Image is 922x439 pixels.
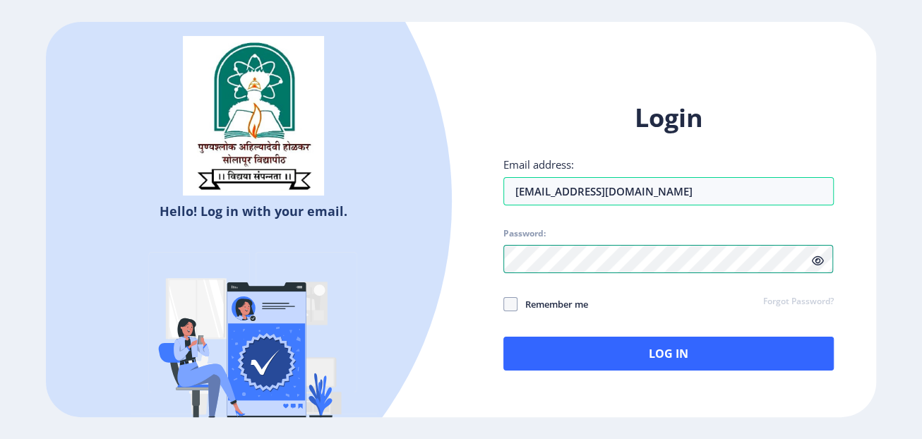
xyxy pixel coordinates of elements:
input: Email address [503,177,834,205]
span: Remember me [517,296,588,313]
h1: Login [503,101,834,135]
label: Email address: [503,157,574,172]
label: Password: [503,228,546,239]
img: sulogo.png [183,36,324,196]
a: Forgot Password? [763,296,834,308]
button: Log In [503,337,834,371]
